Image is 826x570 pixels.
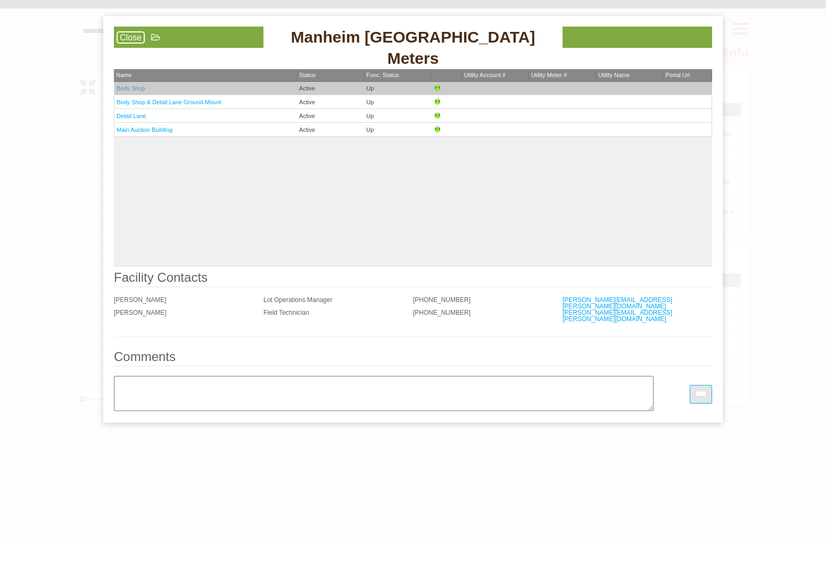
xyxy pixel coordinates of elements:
a: Body Shop [117,85,145,91]
legend: Facility Contacts [114,271,712,287]
span: [PHONE_NUMBER] [413,309,470,316]
td: Up [364,95,431,109]
td: Active [297,123,364,137]
a: [PERSON_NAME][EMAIL_ADDRESS][PERSON_NAME][DOMAIN_NAME] [563,296,672,310]
a: Main Auction Building [117,127,172,133]
span: [PHONE_NUMBER] [413,296,470,304]
span: Lot Operations Manager [263,296,332,304]
td: Active [297,109,364,123]
td: Up [364,109,431,123]
th: Utility Name [596,69,663,82]
td: Up [364,123,431,137]
th: &nbsp; [431,69,461,82]
span: Utility Name [598,72,630,78]
span: Status [299,72,316,78]
img: Up [433,98,442,106]
th: Name [114,69,297,82]
span: Name [116,72,131,78]
a: Body Shop & Detail Lane Ground-Mount [117,99,221,105]
span: Field Technician [263,309,309,316]
a: [PERSON_NAME][EMAIL_ADDRESS][PERSON_NAME][DOMAIN_NAME] [563,309,672,323]
span: Manheim [GEOGRAPHIC_DATA] Meters [263,27,563,69]
img: Up [433,84,442,93]
span: [PERSON_NAME] [114,309,167,316]
img: Up [433,125,442,134]
img: Up [433,112,442,120]
span: Utility Meter # [531,72,567,78]
span: [PERSON_NAME] [114,296,167,304]
th: Portal Url [663,69,712,82]
a: Close [117,31,145,44]
span: Portal Url [665,72,690,78]
th: Utility Account # [462,69,529,82]
legend: Comments [114,350,712,366]
a: Detail Lane [117,113,146,119]
span: Func. Status [366,72,399,78]
td: Active [297,95,364,109]
th: Status [297,69,364,82]
span: Utility Account # [464,72,506,78]
th: Utility Meter # [529,69,596,82]
td: Up [364,82,431,95]
th: Func. Status [364,69,431,82]
td: Active [297,82,364,95]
